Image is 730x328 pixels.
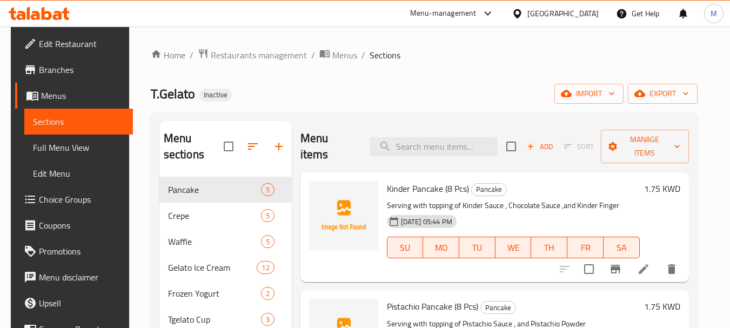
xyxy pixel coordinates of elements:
button: SU [387,237,424,258]
a: Restaurants management [198,48,307,62]
li: / [361,49,365,62]
span: Add item [523,138,557,155]
a: Menus [15,83,133,109]
nav: breadcrumb [151,48,698,62]
span: T.Gelato [151,82,195,106]
span: [DATE] 05:44 PM [397,217,457,227]
button: export [628,84,698,104]
span: 12 [257,263,273,273]
span: Gelato Ice Cream [168,261,257,274]
span: Pancake [481,302,515,314]
button: FR [567,237,604,258]
span: 5 [262,211,274,221]
a: Sections [24,109,133,135]
div: Pancake [480,301,516,314]
a: Home [151,49,185,62]
button: import [554,84,624,104]
button: Add [523,138,557,155]
span: export [637,87,689,101]
span: Sort sections [240,133,266,159]
span: 2 [262,289,274,299]
li: / [190,49,193,62]
span: Manage items [610,133,680,160]
span: Select section [500,135,523,158]
a: Edit Menu [24,160,133,186]
h2: Menu items [300,130,357,163]
span: Choice Groups [39,193,124,206]
span: SA [608,240,635,256]
span: Sections [370,49,400,62]
div: Frozen Yogurt2 [159,280,292,306]
img: Kinder Pancake (8 Pcs) [309,181,378,250]
button: WE [495,237,532,258]
span: TU [464,240,491,256]
span: Coupons [39,219,124,232]
a: Choice Groups [15,186,133,212]
span: Frozen Yogurt [168,287,261,300]
span: Sections [33,115,124,128]
span: MO [427,240,455,256]
li: / [311,49,315,62]
span: TH [535,240,563,256]
span: Full Menu View [33,141,124,154]
span: FR [572,240,599,256]
span: Tgelato Cup [168,313,261,326]
a: Edit Restaurant [15,31,133,57]
div: Inactive [199,89,232,102]
h6: 1.75 KWD [644,181,680,196]
span: Restaurants management [211,49,307,62]
div: Pancake [471,183,507,196]
div: items [261,313,274,326]
span: Select to update [578,258,600,280]
span: Upsell [39,297,124,310]
span: SU [392,240,419,256]
div: Gelato Ice Cream12 [159,255,292,280]
span: Pancake [168,183,261,196]
p: Serving with topping of Kinder Sauce , Chocolate Sauce ,and Kinder Finger [387,199,640,212]
div: items [257,261,274,274]
div: Menu-management [410,7,477,20]
span: Menus [41,89,124,102]
a: Coupons [15,212,133,238]
div: Waffle5 [159,229,292,255]
a: Promotions [15,238,133,264]
a: Edit menu item [637,263,650,276]
a: Menu disclaimer [15,264,133,290]
div: items [261,287,274,300]
span: Inactive [199,90,232,99]
span: 5 [262,185,274,195]
span: Promotions [39,245,124,258]
a: Full Menu View [24,135,133,160]
button: MO [423,237,459,258]
button: SA [604,237,640,258]
input: search [370,137,498,156]
button: delete [659,256,685,282]
span: 5 [262,237,274,247]
span: Waffle [168,235,261,248]
span: Pancake [472,183,506,196]
span: Edit Menu [33,167,124,180]
a: Upsell [15,290,133,316]
span: Kinder Pancake (8 Pcs) [387,180,469,197]
span: Pistachio Pancake (8 Pcs) [387,298,478,314]
span: Add [525,140,554,153]
div: Pancake5 [159,177,292,203]
button: Branch-specific-item [602,256,628,282]
h2: Menu sections [164,130,224,163]
span: import [563,87,615,101]
span: Crepe [168,209,261,222]
button: Add section [266,133,292,159]
span: 3 [262,314,274,325]
button: TU [459,237,495,258]
span: Branches [39,63,124,76]
span: M [711,8,717,19]
span: Select section first [557,138,601,155]
span: WE [500,240,527,256]
span: Menus [332,49,357,62]
button: TH [531,237,567,258]
div: items [261,235,274,248]
div: Crepe5 [159,203,292,229]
